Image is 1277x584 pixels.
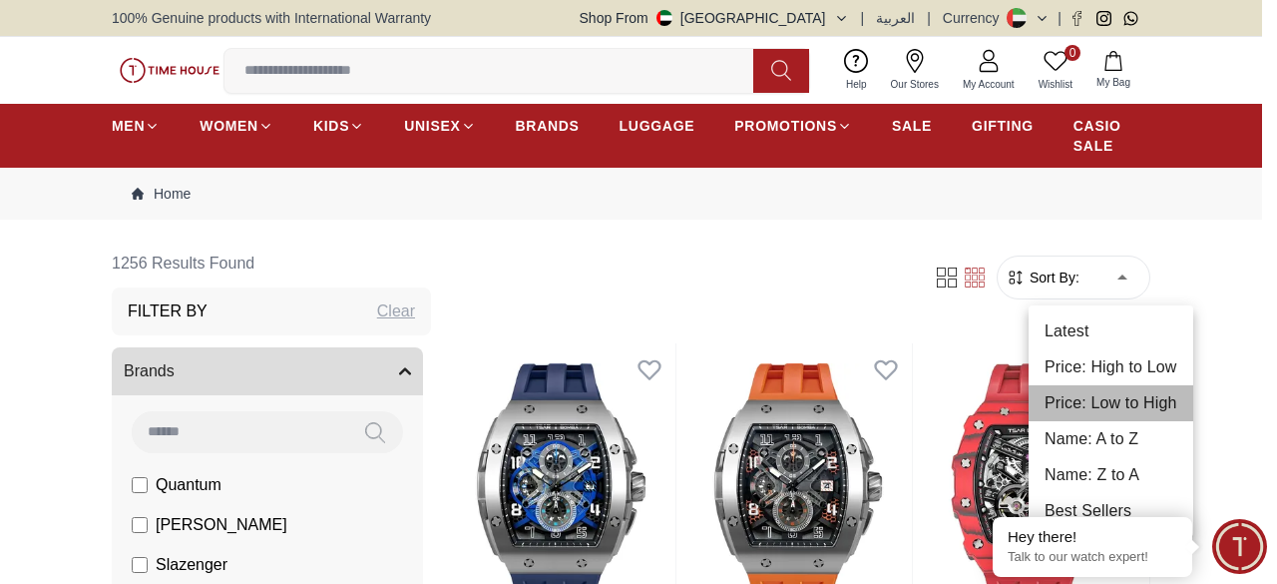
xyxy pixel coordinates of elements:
div: Hey there! [1008,527,1177,547]
li: Price: Low to High [1029,385,1193,421]
li: Price: High to Low [1029,349,1193,385]
li: Best Sellers [1029,493,1193,529]
li: Latest [1029,313,1193,349]
div: Chat Widget [1212,519,1267,574]
li: Name: A to Z [1029,421,1193,457]
p: Talk to our watch expert! [1008,549,1177,566]
li: Name: Z to A [1029,457,1193,493]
